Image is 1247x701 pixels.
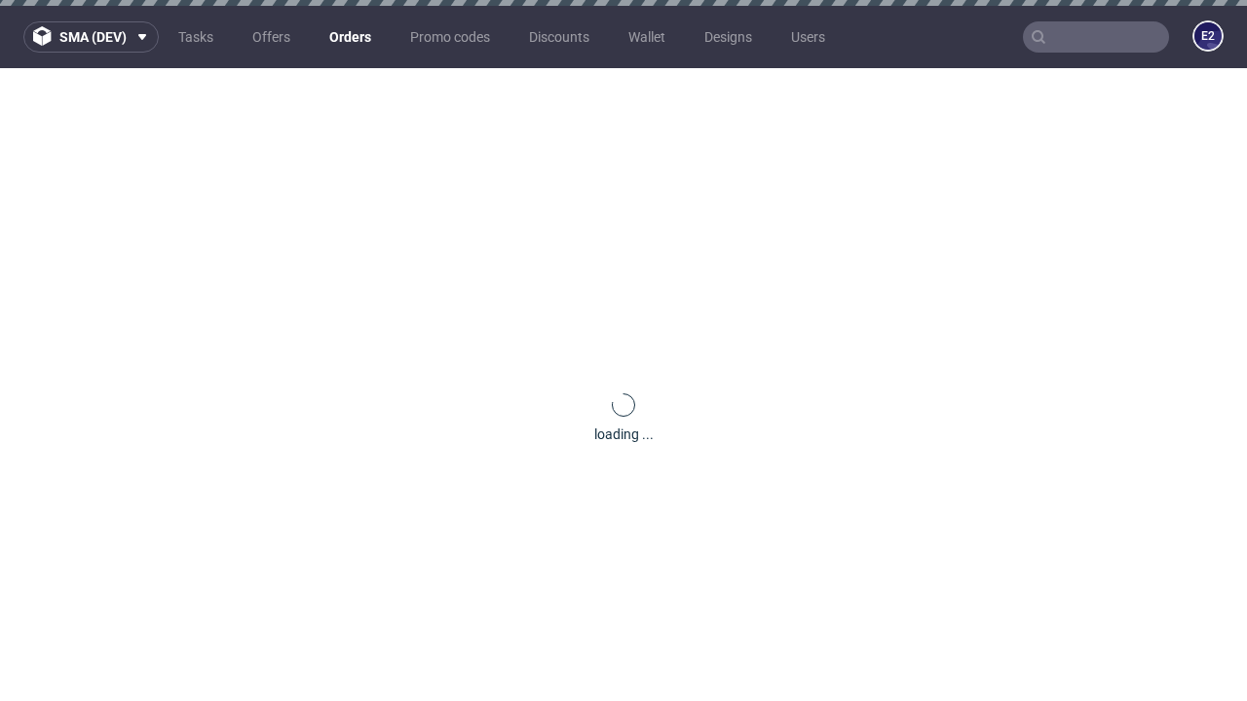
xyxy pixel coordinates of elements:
[779,21,837,53] a: Users
[1194,22,1222,50] figcaption: e2
[693,21,764,53] a: Designs
[23,21,159,53] button: sma (dev)
[167,21,225,53] a: Tasks
[517,21,601,53] a: Discounts
[59,30,127,44] span: sma (dev)
[398,21,502,53] a: Promo codes
[241,21,302,53] a: Offers
[318,21,383,53] a: Orders
[594,424,654,444] div: loading ...
[617,21,677,53] a: Wallet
